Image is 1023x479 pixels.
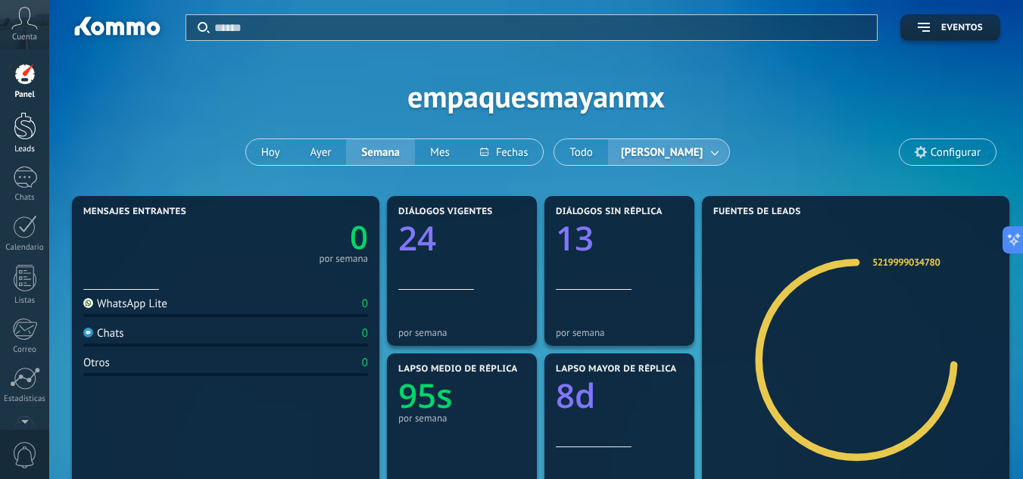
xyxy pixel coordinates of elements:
span: Cuenta [12,33,37,42]
span: Eventos [941,23,983,33]
div: Correo [3,345,47,355]
div: por semana [319,255,368,263]
div: WhatsApp Lite [83,297,167,311]
div: Calendario [3,243,47,253]
button: Fechas [465,139,543,165]
button: Mes [415,139,465,165]
div: Chats [83,326,124,341]
span: Diálogos sin réplica [556,207,663,217]
span: Configurar [931,146,981,159]
img: WhatsApp Lite [83,298,93,308]
div: Chats [3,193,47,203]
div: 0 [362,297,368,311]
text: 0 [350,216,368,259]
div: por semana [398,412,526,424]
span: Fuentes de leads [713,207,801,217]
a: 8d [556,372,683,418]
div: Leads [3,145,47,154]
div: 0 [362,356,368,370]
span: Lapso medio de réplica [398,364,518,375]
img: Chats [83,328,93,337]
a: 5219999034780 [872,256,940,269]
text: 13 [556,215,594,260]
div: Panel [3,90,47,100]
div: por semana [398,327,526,338]
span: Mensajes entrantes [83,207,186,217]
span: Diálogos vigentes [398,207,493,217]
text: 8d [556,372,596,418]
text: 24 [398,215,436,260]
span: Lapso mayor de réplica [556,364,676,375]
div: Listas [3,296,47,306]
text: 95s [398,372,453,418]
button: Todo [554,139,608,165]
button: Hoy [246,139,295,165]
div: Otros [83,356,110,370]
button: [PERSON_NAME] [608,139,729,165]
div: por semana [556,327,683,338]
div: Estadísticas [3,394,47,404]
button: Ayer [295,139,347,165]
button: Semana [346,139,415,165]
span: [PERSON_NAME] [618,142,706,163]
button: Eventos [900,14,1000,41]
a: 0 [226,216,368,259]
div: 0 [362,326,368,341]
